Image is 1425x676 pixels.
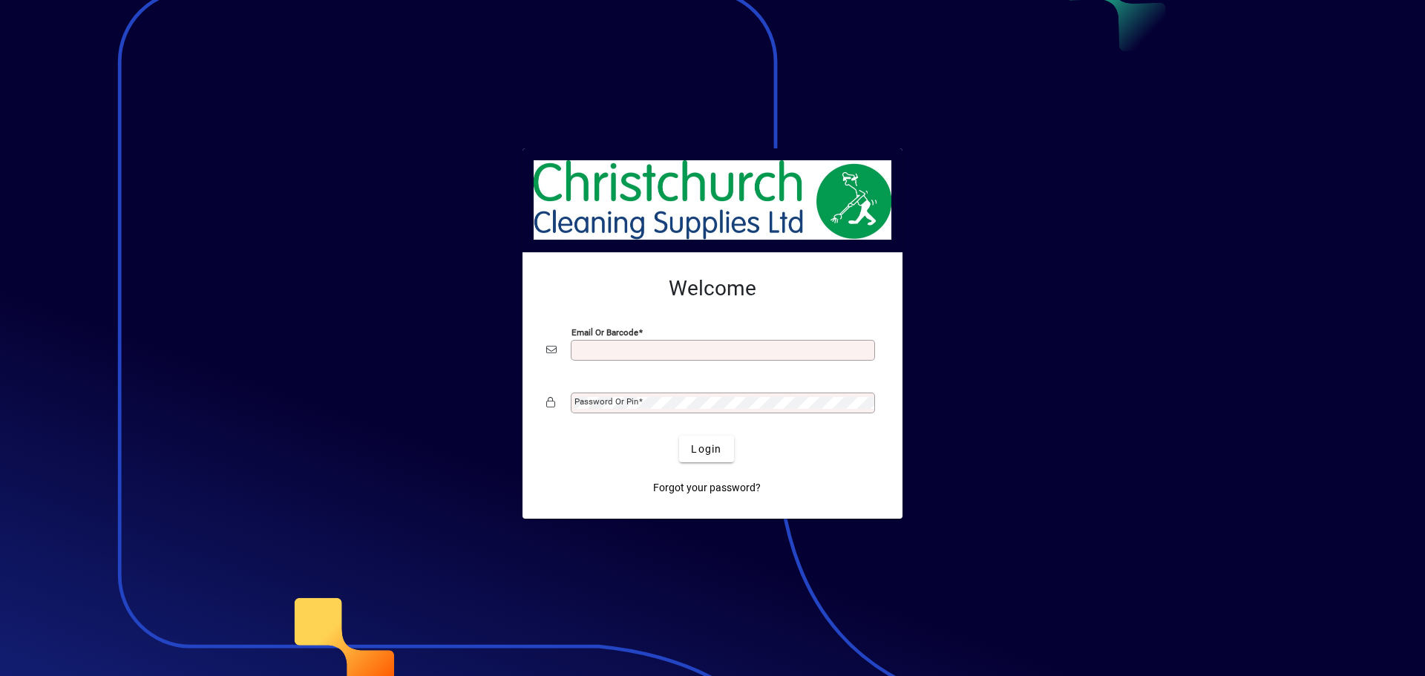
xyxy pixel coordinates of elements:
[691,442,721,457] span: Login
[653,480,761,496] span: Forgot your password?
[571,327,638,338] mat-label: Email or Barcode
[546,276,879,301] h2: Welcome
[574,396,638,407] mat-label: Password or Pin
[647,474,767,501] a: Forgot your password?
[679,436,733,462] button: Login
